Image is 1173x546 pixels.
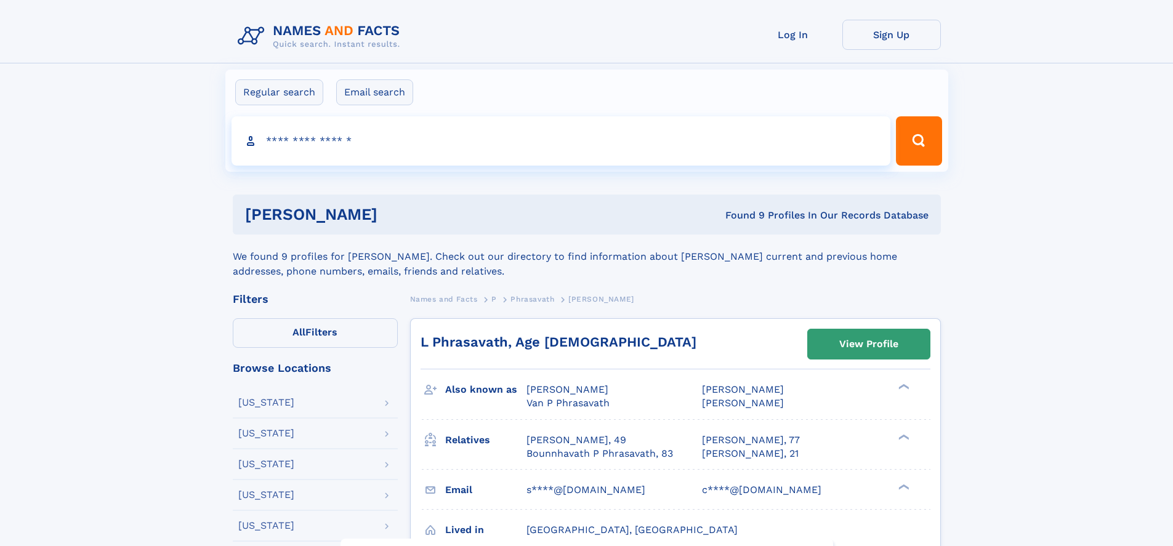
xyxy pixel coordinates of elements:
[551,209,929,222] div: Found 9 Profiles In Our Records Database
[232,116,891,166] input: search input
[445,430,526,451] h3: Relatives
[702,383,784,395] span: [PERSON_NAME]
[702,447,799,460] a: [PERSON_NAME], 21
[233,20,410,53] img: Logo Names and Facts
[808,329,930,359] a: View Profile
[510,295,554,303] span: Phrasavath
[410,291,478,307] a: Names and Facts
[491,295,497,303] span: P
[839,330,898,358] div: View Profile
[445,480,526,500] h3: Email
[233,235,941,279] div: We found 9 profiles for [PERSON_NAME]. Check out our directory to find information about [PERSON_...
[895,433,910,441] div: ❯
[336,79,413,105] label: Email search
[526,397,610,409] span: Van P Phrasavath
[526,383,608,395] span: [PERSON_NAME]
[421,334,696,350] a: L Phrasavath, Age [DEMOGRAPHIC_DATA]
[702,397,784,409] span: [PERSON_NAME]
[233,363,398,374] div: Browse Locations
[238,428,294,438] div: [US_STATE]
[895,483,910,491] div: ❯
[238,490,294,500] div: [US_STATE]
[245,207,552,222] h1: [PERSON_NAME]
[895,383,910,391] div: ❯
[568,295,634,303] span: [PERSON_NAME]
[292,326,305,338] span: All
[744,20,842,50] a: Log In
[238,459,294,469] div: [US_STATE]
[445,520,526,540] h3: Lived in
[526,447,673,460] a: Bounnhavath P Phrasavath, 83
[526,433,626,447] a: [PERSON_NAME], 49
[238,398,294,407] div: [US_STATE]
[491,291,497,307] a: P
[233,318,398,348] label: Filters
[238,521,294,531] div: [US_STATE]
[842,20,941,50] a: Sign Up
[896,116,941,166] button: Search Button
[235,79,323,105] label: Regular search
[510,291,554,307] a: Phrasavath
[445,379,526,400] h3: Also known as
[233,294,398,305] div: Filters
[702,433,800,447] a: [PERSON_NAME], 77
[526,524,738,536] span: [GEOGRAPHIC_DATA], [GEOGRAPHIC_DATA]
